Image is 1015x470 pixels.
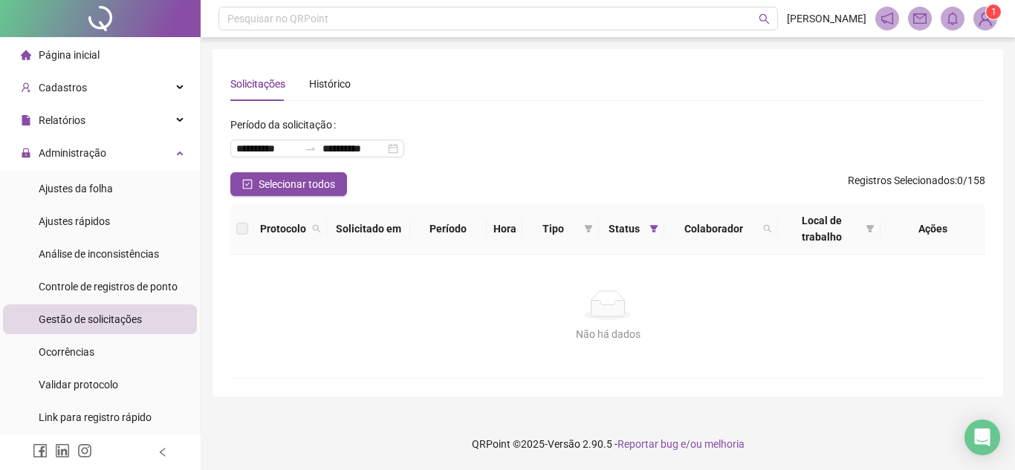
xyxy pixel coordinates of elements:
[309,76,351,92] div: Histórico
[617,438,745,450] span: Reportar bug e/ou melhoria
[39,183,113,195] span: Ajustes da folha
[309,218,324,240] span: search
[487,203,523,255] th: Hora
[21,82,31,93] span: user-add
[39,49,100,61] span: Página inicial
[866,224,875,233] span: filter
[39,147,106,159] span: Administração
[787,10,866,27] span: [PERSON_NAME]
[39,379,118,391] span: Validar protocolo
[39,248,159,260] span: Análise de inconsistências
[312,224,321,233] span: search
[260,221,306,237] span: Protocolo
[201,418,1015,470] footer: QRPoint © 2025 - 2.90.5 -
[946,12,959,25] span: bell
[584,224,593,233] span: filter
[230,113,342,137] label: Período da solicitação
[528,221,578,237] span: Tipo
[646,218,661,240] span: filter
[327,203,410,255] th: Solicitado em
[759,13,770,25] span: search
[39,313,142,325] span: Gestão de solicitações
[763,224,772,233] span: search
[913,12,927,25] span: mail
[39,411,152,423] span: Link para registro rápido
[259,176,335,192] span: Selecionar todos
[39,82,87,94] span: Cadastros
[784,212,860,245] span: Local de trabalho
[39,114,85,126] span: Relatórios
[670,221,757,237] span: Colaborador
[39,281,178,293] span: Controle de registros de ponto
[881,12,894,25] span: notification
[21,148,31,158] span: lock
[39,215,110,227] span: Ajustes rápidos
[581,218,596,240] span: filter
[649,224,658,233] span: filter
[986,4,1001,19] sup: Atualize o seu contato no menu Meus Dados
[242,179,253,189] span: check-square
[964,420,1000,455] div: Open Intercom Messenger
[410,203,487,255] th: Período
[305,143,317,154] span: swap-right
[991,7,996,17] span: 1
[55,443,70,458] span: linkedin
[230,76,285,92] div: Solicitações
[548,438,580,450] span: Versão
[760,218,775,240] span: search
[248,326,967,342] div: Não há dados
[848,174,955,186] span: Registros Selecionados
[158,447,168,457] span: left
[863,209,878,248] span: filter
[886,221,979,237] div: Ações
[974,7,996,30] img: 83922
[77,443,92,458] span: instagram
[605,221,643,237] span: Status
[33,443,48,458] span: facebook
[230,172,347,196] button: Selecionar todos
[848,172,985,196] span: : 0 / 158
[21,50,31,60] span: home
[39,346,94,358] span: Ocorrências
[21,115,31,125] span: file
[305,143,317,154] span: to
